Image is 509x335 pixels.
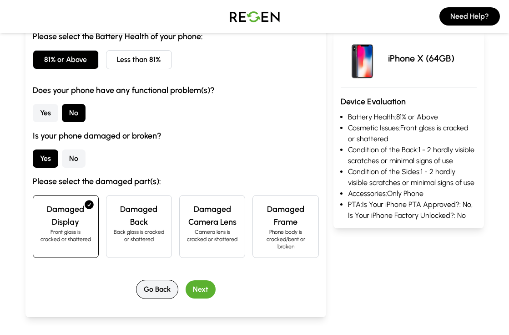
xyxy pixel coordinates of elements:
button: Less than 81% [106,50,172,69]
button: Next [186,280,216,299]
button: Yes [33,149,58,168]
li: PTA: Is Your iPhone PTA Approved?: No, Is Your iPhone Factory Unlocked?: No [348,199,477,221]
li: Condition of the Back: 1 - 2 hardly visible scratches or minimal signs of use [348,144,477,166]
li: Accessories: Only Phone [348,188,477,199]
h4: Damaged Display [40,203,91,228]
h3: Is your phone damaged or broken? [33,129,319,142]
button: No [62,149,86,168]
h3: Please select the damaged part(s): [33,175,319,188]
p: Front glass is cracked or shattered [40,228,91,243]
button: Need Help? [439,7,500,26]
h3: Device Evaluation [341,95,477,108]
h4: Damaged Frame [260,203,311,228]
img: Logo [223,4,287,29]
li: Cosmetic Issues: Front glass is cracked or shattered [348,123,477,144]
p: iPhone X (64GB) [388,52,454,65]
p: Phone body is cracked/bent or broken [260,228,311,250]
h4: Damaged Camera Lens [187,203,237,228]
p: Camera lens is cracked or shattered [187,228,237,243]
button: Go Back [136,280,178,299]
button: 81% or Above [33,50,99,69]
p: Back glass is cracked or shattered [114,228,164,243]
h4: Damaged Back [114,203,164,228]
li: Condition of the Sides: 1 - 2 hardly visible scratches or minimal signs of use [348,166,477,188]
button: No [62,104,86,122]
img: iPhone X [341,36,384,80]
li: Battery Health: 81% or Above [348,112,477,123]
h3: Does your phone have any functional problem(s)? [33,84,319,97]
h3: Please select the Battery Health of your phone: [33,30,319,43]
button: Yes [33,104,58,122]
